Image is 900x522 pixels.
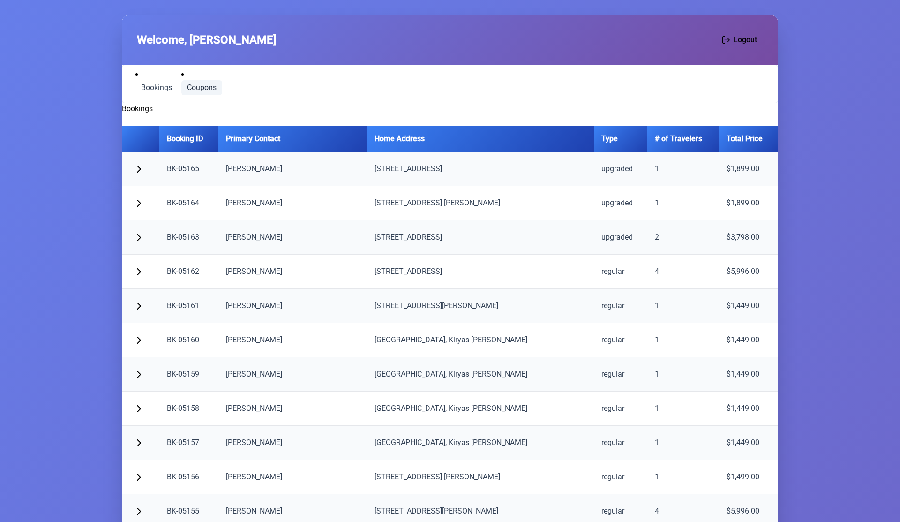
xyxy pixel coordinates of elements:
[218,392,367,426] td: [PERSON_NAME]
[647,289,719,323] td: 1
[218,460,367,494] td: [PERSON_NAME]
[647,220,719,255] td: 2
[218,152,367,186] td: [PERSON_NAME]
[159,460,218,494] td: BK-05156
[181,69,222,95] li: Coupons
[137,31,277,48] span: Welcome, [PERSON_NAME]
[218,126,367,152] th: Primary Contact
[218,220,367,255] td: [PERSON_NAME]
[159,186,218,220] td: BK-05164
[594,220,647,255] td: upgraded
[719,220,778,255] td: $3,798.00
[367,220,594,255] td: [STREET_ADDRESS]
[647,186,719,220] td: 1
[218,426,367,460] td: [PERSON_NAME]
[159,255,218,289] td: BK-05162
[367,289,594,323] td: [STREET_ADDRESS][PERSON_NAME]
[647,323,719,357] td: 1
[594,186,647,220] td: upgraded
[367,152,594,186] td: [STREET_ADDRESS]
[367,460,594,494] td: [STREET_ADDRESS] [PERSON_NAME]
[719,126,778,152] th: Total Price
[594,426,647,460] td: regular
[181,80,222,95] a: Coupons
[594,289,647,323] td: regular
[647,392,719,426] td: 1
[594,323,647,357] td: regular
[159,357,218,392] td: BK-05159
[594,152,647,186] td: upgraded
[647,126,719,152] th: # of Travelers
[719,186,778,220] td: $1,899.00
[218,255,367,289] td: [PERSON_NAME]
[367,255,594,289] td: [STREET_ADDRESS]
[367,126,594,152] th: Home Address
[367,426,594,460] td: [GEOGRAPHIC_DATA], Kiryas [PERSON_NAME]
[719,323,778,357] td: $1,449.00
[135,69,178,95] li: Bookings
[159,426,218,460] td: BK-05157
[716,30,763,50] button: Logout
[159,323,218,357] td: BK-05160
[367,186,594,220] td: [STREET_ADDRESS] [PERSON_NAME]
[719,426,778,460] td: $1,449.00
[135,80,178,95] a: Bookings
[719,460,778,494] td: $1,499.00
[734,34,757,45] span: Logout
[218,357,367,392] td: [PERSON_NAME]
[719,289,778,323] td: $1,449.00
[218,186,367,220] td: [PERSON_NAME]
[218,289,367,323] td: [PERSON_NAME]
[187,84,217,91] span: Coupons
[594,392,647,426] td: regular
[159,220,218,255] td: BK-05163
[159,152,218,186] td: BK-05165
[122,103,778,114] h2: Bookings
[594,460,647,494] td: regular
[719,152,778,186] td: $1,899.00
[647,426,719,460] td: 1
[719,255,778,289] td: $5,996.00
[367,357,594,392] td: [GEOGRAPHIC_DATA], Kiryas [PERSON_NAME]
[647,152,719,186] td: 1
[367,323,594,357] td: [GEOGRAPHIC_DATA], Kiryas [PERSON_NAME]
[594,357,647,392] td: regular
[647,460,719,494] td: 1
[159,126,218,152] th: Booking ID
[159,289,218,323] td: BK-05161
[594,255,647,289] td: regular
[647,255,719,289] td: 4
[141,84,172,91] span: Bookings
[719,357,778,392] td: $1,449.00
[719,392,778,426] td: $1,449.00
[647,357,719,392] td: 1
[367,392,594,426] td: [GEOGRAPHIC_DATA], Kiryas [PERSON_NAME]
[594,126,647,152] th: Type
[218,323,367,357] td: [PERSON_NAME]
[159,392,218,426] td: BK-05158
